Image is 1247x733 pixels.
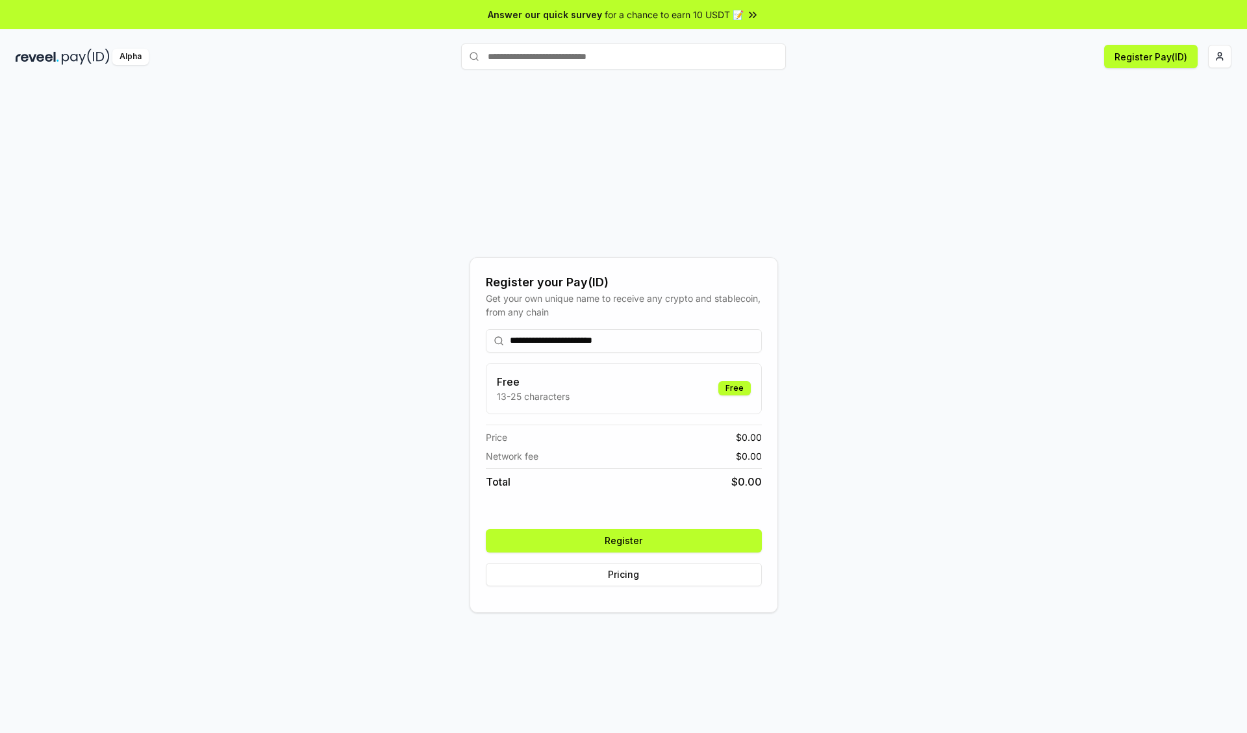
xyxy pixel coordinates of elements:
[1104,45,1198,68] button: Register Pay(ID)
[497,390,570,403] p: 13-25 characters
[62,49,110,65] img: pay_id
[488,8,602,21] span: Answer our quick survey
[718,381,751,395] div: Free
[731,474,762,490] span: $ 0.00
[736,430,762,444] span: $ 0.00
[16,49,59,65] img: reveel_dark
[486,449,538,463] span: Network fee
[486,474,510,490] span: Total
[486,529,762,553] button: Register
[486,430,507,444] span: Price
[736,449,762,463] span: $ 0.00
[112,49,149,65] div: Alpha
[486,292,762,319] div: Get your own unique name to receive any crypto and stablecoin, from any chain
[486,563,762,586] button: Pricing
[486,273,762,292] div: Register your Pay(ID)
[605,8,744,21] span: for a chance to earn 10 USDT 📝
[497,374,570,390] h3: Free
